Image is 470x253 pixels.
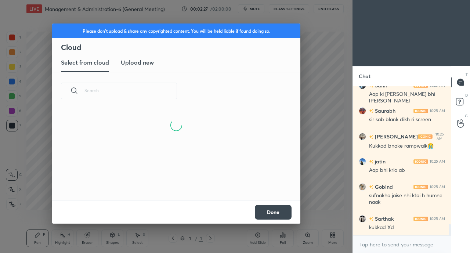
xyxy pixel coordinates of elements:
div: Kukkad bnake rampwalk😭 [369,142,445,150]
img: no-rating-badge.077c3623.svg [369,185,373,189]
img: f38e0d48d3da455eb587ff506802c407.jpg [359,133,366,140]
input: Search [84,75,177,106]
p: G [465,113,468,119]
div: 10:25 AM [430,217,445,221]
img: iconic-light.a09c19a4.png [418,134,433,139]
img: cb2d27a5639b4ed9ab6836816296220d.jpg [359,107,366,115]
h6: [PERSON_NAME] [373,133,418,141]
img: no-rating-badge.077c3623.svg [369,217,373,221]
div: Aap ki [PERSON_NAME] bhi [PERSON_NAME] [369,91,445,105]
p: D [465,93,468,98]
img: 9af7570a1e0142c1b1b4d89784adeb2c.jpg [359,215,366,223]
h6: Sarthak [373,215,394,223]
h2: Cloud [61,43,300,52]
div: Aap bhi krlo ab [369,167,445,174]
h6: jatin [373,158,386,165]
img: iconic-light.a09c19a4.png [413,159,428,164]
img: no-rating-badge.077c3623.svg [369,109,373,113]
h6: Gobind [373,183,393,191]
img: iconic-light.a09c19a4.png [413,185,428,189]
div: sir sab blank dikh ri screen [369,116,445,123]
img: no-rating-badge.077c3623.svg [369,160,373,164]
div: kukkad Xd [369,224,445,231]
div: grid [353,86,451,236]
div: 10:25 AM [430,185,445,189]
p: T [466,72,468,77]
div: 10:25 AM [430,159,445,164]
p: Chat [353,66,376,86]
img: 6a9ced9164c8430e98efb992ec47e711.jpg [359,183,366,191]
div: Please don't upload & share any copyrighted content. You will be held liable if found doing so. [52,24,300,38]
h6: Saurabh [373,107,395,115]
img: no-rating-badge.077c3623.svg [369,135,373,139]
div: 10:25 AM [434,132,445,141]
img: iconic-light.a09c19a4.png [413,109,428,113]
div: sufnakha jaise nhi ktai h humne naak [369,192,445,206]
button: Done [255,205,292,220]
img: 484a4038a7ba428dad51a85f2878fb39.jpg [359,158,366,165]
h3: Select from cloud [61,58,109,67]
img: iconic-light.a09c19a4.png [413,217,428,221]
div: 10:25 AM [430,109,445,113]
div: grid [52,143,292,200]
h3: Upload new [121,58,154,67]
